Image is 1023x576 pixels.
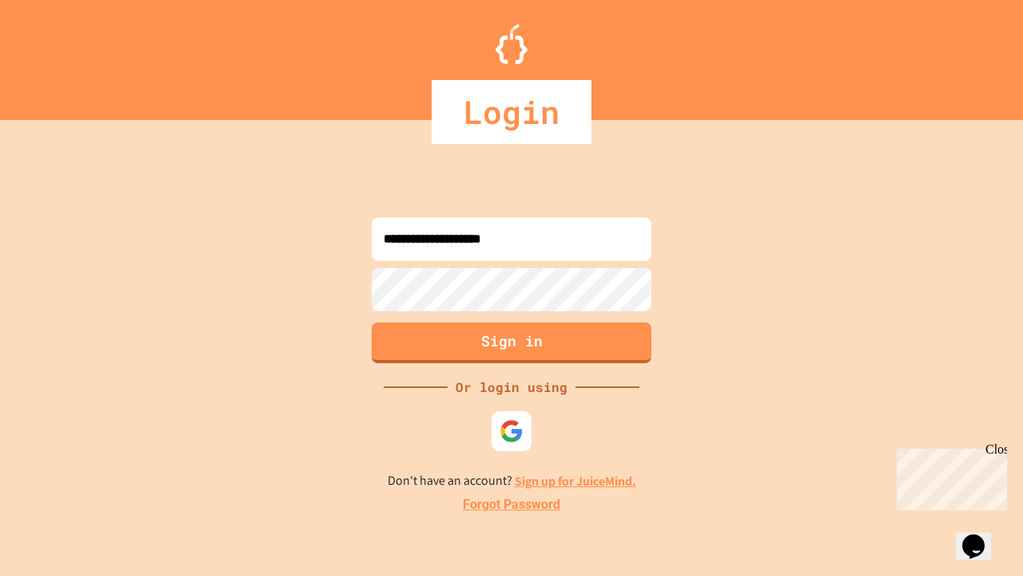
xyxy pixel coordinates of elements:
a: Sign up for JuiceMind. [515,473,636,490]
div: Or login using [448,378,575,397]
div: Login [432,80,591,144]
p: Don't have an account? [388,471,636,491]
iframe: chat widget [956,512,1007,560]
button: Sign in [372,322,651,363]
img: google-icon.svg [500,419,523,443]
a: Forgot Password [463,495,560,514]
div: Chat with us now!Close [6,6,110,102]
img: Logo.svg [496,24,527,64]
iframe: chat widget [890,442,1007,510]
